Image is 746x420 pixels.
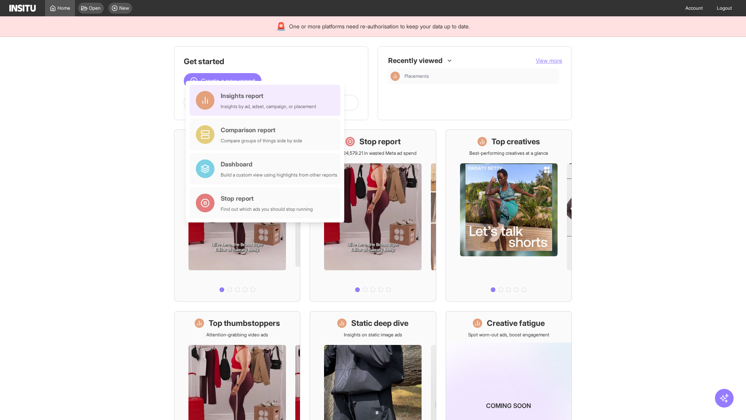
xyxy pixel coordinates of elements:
p: Insights on static image ads [344,332,402,338]
div: Stop report [221,194,313,203]
button: View more [536,57,562,65]
h1: Top thumbstoppers [209,318,280,329]
h1: Static deep dive [351,318,408,329]
p: Best-performing creatives at a glance [469,150,548,156]
div: Comparison report [221,125,302,135]
span: Create a new report [201,76,255,86]
button: Create a new report [184,73,261,89]
div: Build a custom view using highlights from other reports [221,172,337,178]
span: Placements [404,73,429,79]
p: Attention-grabbing video ads [206,332,268,338]
div: Insights report [221,91,316,100]
div: Insights [390,72,400,81]
a: What's live nowSee all active ads instantly [174,129,300,302]
span: One or more platforms need re-authorisation to keep your data up to date. [289,23,470,30]
div: Dashboard [221,159,337,169]
div: Find out which ads you should stop running [221,206,313,212]
div: Compare groups of things side by side [221,138,302,144]
p: Save £24,579.21 in wasted Meta ad spend [329,150,417,156]
h1: Get started [184,56,359,67]
span: New [119,5,129,11]
span: Home [58,5,70,11]
div: 🚨 [276,21,286,32]
a: Stop reportSave £24,579.21 in wasted Meta ad spend [310,129,436,302]
img: Logo [9,5,36,12]
div: Insights by ad, adset, campaign, or placement [221,103,316,110]
h1: Top creatives [492,136,540,147]
span: Open [89,5,101,11]
span: Placements [404,73,556,79]
h1: Stop report [359,136,401,147]
a: Top creativesBest-performing creatives at a glance [446,129,572,302]
span: View more [536,57,562,64]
